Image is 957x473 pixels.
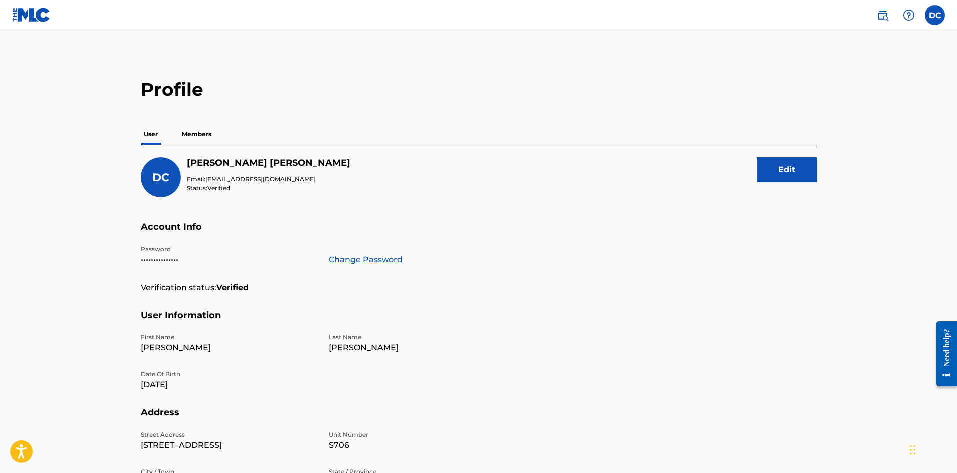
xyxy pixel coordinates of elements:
[179,124,214,145] p: Members
[216,282,249,294] strong: Verified
[141,407,817,430] h5: Address
[877,9,889,21] img: search
[141,124,161,145] p: User
[329,439,505,451] p: S706
[925,5,945,25] div: User Menu
[141,342,317,354] p: [PERSON_NAME]
[329,254,403,266] a: Change Password
[141,245,317,254] p: Password
[141,379,317,391] p: [DATE]
[152,171,169,184] span: DC
[141,282,216,294] p: Verification status:
[899,5,919,25] div: Help
[141,439,317,451] p: [STREET_ADDRESS]
[903,9,915,21] img: help
[187,157,350,169] h5: Danny Cruz
[873,5,893,25] a: Public Search
[141,221,817,245] h5: Account Info
[141,310,817,333] h5: User Information
[141,78,817,101] h2: Profile
[141,370,317,379] p: Date Of Birth
[329,342,505,354] p: [PERSON_NAME]
[187,175,350,184] p: Email:
[141,333,317,342] p: First Name
[910,435,916,465] div: Drag
[207,184,230,192] span: Verified
[187,184,350,193] p: Status:
[757,157,817,182] button: Edit
[907,425,957,473] iframe: Chat Widget
[141,254,317,266] p: •••••••••••••••
[329,333,505,342] p: Last Name
[205,175,316,183] span: [EMAIL_ADDRESS][DOMAIN_NAME]
[12,8,51,22] img: MLC Logo
[329,430,505,439] p: Unit Number
[929,314,957,394] iframe: Resource Center
[141,430,317,439] p: Street Address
